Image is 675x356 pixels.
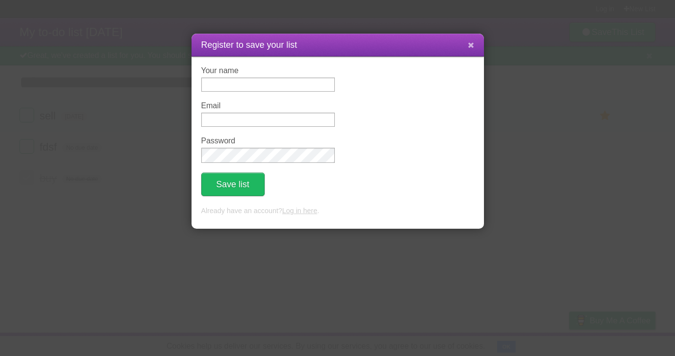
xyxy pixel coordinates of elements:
[201,101,335,110] label: Email
[201,137,335,145] label: Password
[201,66,335,75] label: Your name
[201,173,265,196] button: Save list
[201,206,474,217] p: Already have an account? .
[282,207,317,215] a: Log in here
[201,39,474,52] h1: Register to save your list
